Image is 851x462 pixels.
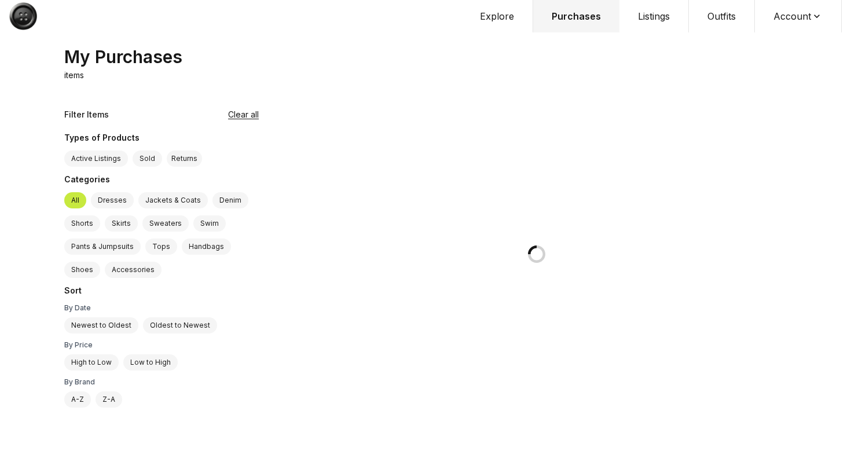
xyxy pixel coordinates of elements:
[64,303,259,313] div: By Date
[64,151,128,167] label: Active Listings
[64,174,259,188] div: Categories
[64,215,100,232] label: Shorts
[64,317,138,333] label: Newest to Oldest
[64,285,259,299] div: Sort
[133,151,162,167] label: Sold
[145,239,177,255] label: Tops
[64,46,182,67] div: My Purchases
[64,109,109,120] div: Filter Items
[91,192,134,208] label: Dresses
[64,354,119,371] label: High to Low
[64,340,259,350] div: By Price
[123,354,178,371] label: Low to High
[9,2,37,30] img: Button Logo
[64,377,259,387] div: By Brand
[167,151,202,167] button: Returns
[64,262,100,278] label: Shoes
[64,192,86,208] label: All
[64,239,141,255] label: Pants & Jumpsuits
[143,317,217,333] label: Oldest to Newest
[105,215,138,232] label: Skirts
[193,215,226,232] label: Swim
[105,262,162,278] label: Accessories
[212,192,248,208] label: Denim
[64,132,259,146] div: Types of Products
[228,109,259,120] button: Clear all
[138,192,208,208] label: Jackets & Coats
[142,215,189,232] label: Sweaters
[64,69,84,81] p: items
[182,239,231,255] label: Handbags
[96,391,122,408] label: Z-A
[64,391,91,408] label: A-Z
